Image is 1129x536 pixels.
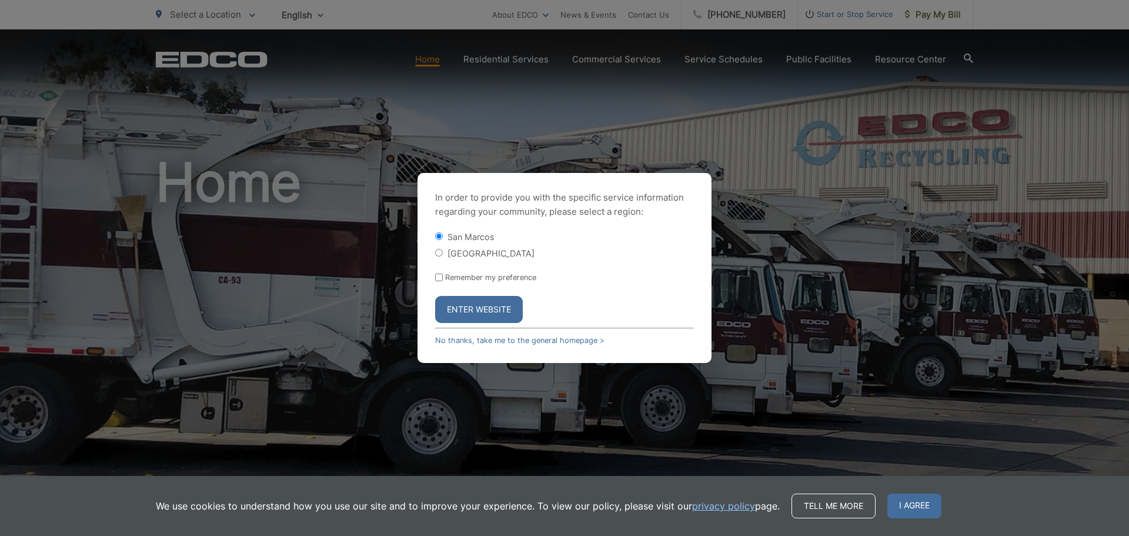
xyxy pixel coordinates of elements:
[445,273,536,282] label: Remember my preference
[435,336,604,345] a: No thanks, take me to the general homepage >
[791,494,876,518] a: Tell me more
[447,232,495,242] label: San Marcos
[156,499,780,513] p: We use cookies to understand how you use our site and to improve your experience. To view our pol...
[447,248,535,258] label: [GEOGRAPHIC_DATA]
[692,499,755,513] a: privacy policy
[435,296,523,323] button: Enter Website
[435,191,694,219] p: In order to provide you with the specific service information regarding your community, please se...
[887,494,941,518] span: I agree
